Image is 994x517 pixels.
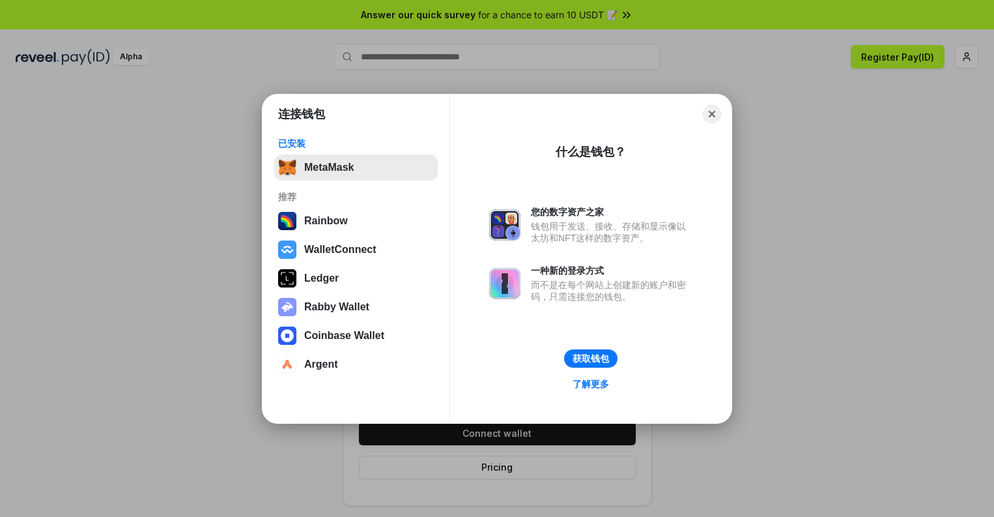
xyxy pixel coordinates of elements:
button: MetaMask [274,155,438,181]
img: svg+xml,%3Csvg%20xmlns%3D%22http%3A%2F%2Fwww.w3.org%2F2000%2Fsvg%22%20fill%3D%22none%22%20viewBox... [278,298,296,316]
a: 了解更多 [565,376,617,392]
div: 了解更多 [573,378,609,390]
button: Rabby Wallet [274,294,438,320]
button: WalletConnect [274,237,438,263]
img: svg+xml,%3Csvg%20width%3D%2228%22%20height%3D%2228%22%20viewBox%3D%220%200%2028%2028%22%20fill%3D... [278,241,296,259]
div: 已安装 [278,138,434,149]
div: WalletConnect [304,244,376,256]
div: 钱包用于发送、接收、存储和显示像以太坊和NFT这样的数字资产。 [531,220,692,244]
div: Argent [304,359,338,370]
img: svg+xml,%3Csvg%20width%3D%22120%22%20height%3D%22120%22%20viewBox%3D%220%200%20120%20120%22%20fil... [278,212,296,230]
button: Ledger [274,265,438,291]
div: Coinbase Wallet [304,330,384,342]
div: 什么是钱包？ [556,144,626,160]
div: MetaMask [304,162,354,173]
div: 您的数字资产之家 [531,206,692,218]
button: Coinbase Wallet [274,323,438,349]
div: Rainbow [304,215,348,227]
button: Argent [274,351,438,377]
button: Rainbow [274,208,438,234]
button: 获取钱包 [564,349,618,368]
img: svg+xml,%3Csvg%20xmlns%3D%22http%3A%2F%2Fwww.w3.org%2F2000%2Fsvg%22%20width%3D%2228%22%20height%3... [278,269,296,288]
button: Close [703,105,721,123]
img: svg+xml,%3Csvg%20width%3D%2228%22%20height%3D%2228%22%20viewBox%3D%220%200%2028%2028%22%20fill%3D... [278,355,296,374]
div: Rabby Wallet [304,301,369,313]
img: svg+xml,%3Csvg%20xmlns%3D%22http%3A%2F%2Fwww.w3.org%2F2000%2Fsvg%22%20fill%3D%22none%22%20viewBox... [489,268,520,299]
h1: 连接钱包 [278,106,325,122]
div: Ledger [304,273,339,284]
div: 一种新的登录方式 [531,265,692,276]
div: 推荐 [278,191,434,203]
img: svg+xml,%3Csvg%20width%3D%2228%22%20height%3D%2228%22%20viewBox%3D%220%200%2028%2028%22%20fill%3D... [278,327,296,345]
img: svg+xml,%3Csvg%20xmlns%3D%22http%3A%2F%2Fwww.w3.org%2F2000%2Fsvg%22%20fill%3D%22none%22%20viewBox... [489,209,520,241]
div: 而不是在每个网站上创建新的账户和密码，只需连接您的钱包。 [531,279,692,303]
div: 获取钱包 [573,353,609,364]
img: svg+xml,%3Csvg%20fill%3D%22none%22%20height%3D%2233%22%20viewBox%3D%220%200%2035%2033%22%20width%... [278,158,296,177]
